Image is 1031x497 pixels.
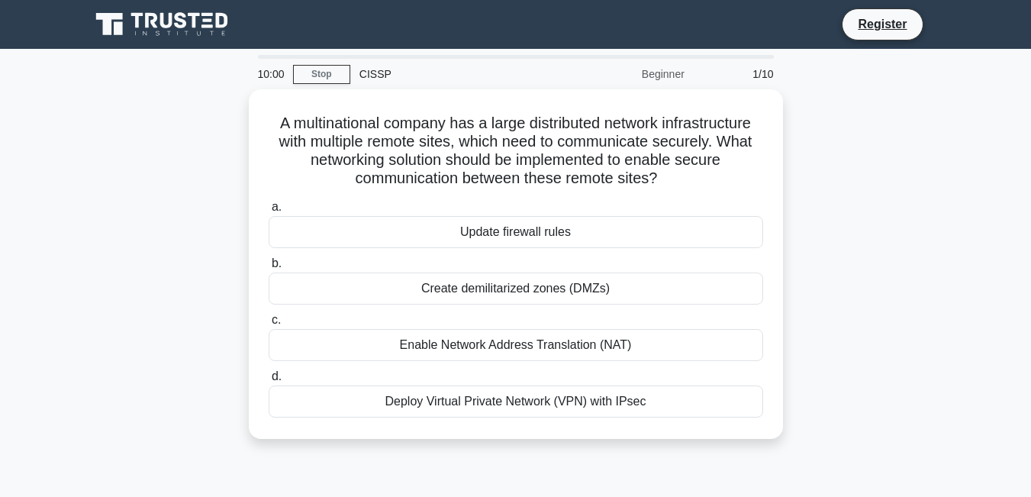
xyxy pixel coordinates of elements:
div: 10:00 [249,59,293,89]
span: d. [272,370,282,382]
span: c. [272,313,281,326]
span: b. [272,257,282,269]
a: Stop [293,65,350,84]
span: a. [272,200,282,213]
div: Create demilitarized zones (DMZs) [269,273,763,305]
div: Update firewall rules [269,216,763,248]
div: Beginner [560,59,694,89]
h5: A multinational company has a large distributed network infrastructure with multiple remote sites... [267,114,765,189]
div: CISSP [350,59,560,89]
div: 1/10 [694,59,783,89]
div: Enable Network Address Translation (NAT) [269,329,763,361]
div: Deploy Virtual Private Network (VPN) with IPsec [269,386,763,418]
a: Register [849,15,916,34]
